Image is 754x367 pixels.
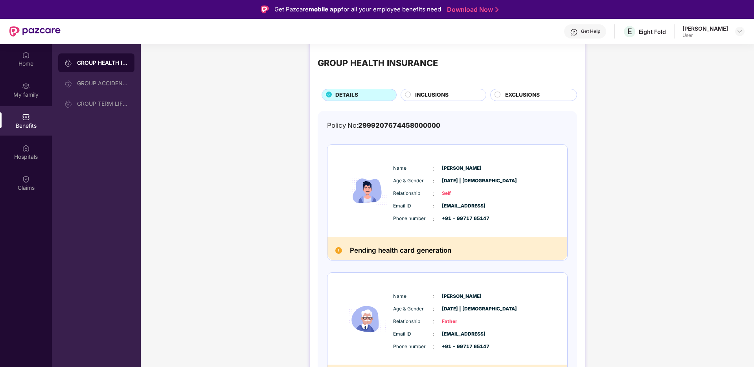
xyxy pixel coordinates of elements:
[344,152,391,229] img: icon
[442,190,481,197] span: Self
[393,177,432,185] span: Age & Gender
[358,121,440,129] span: 2999207674458000000
[393,305,432,313] span: Age & Gender
[393,190,432,197] span: Relationship
[344,281,391,357] img: icon
[22,175,30,183] img: svg+xml;base64,PHN2ZyBpZD0iQ2xhaW0iIHhtbG5zPSJodHRwOi8vd3d3LnczLm9yZy8yMDAwL3N2ZyIgd2lkdGg9IjIwIi...
[442,215,481,222] span: +91 - 99717 65147
[327,120,440,130] div: Policy No:
[335,247,342,254] img: Pending
[432,215,434,223] span: :
[570,28,578,36] img: svg+xml;base64,PHN2ZyBpZD0iSGVscC0zMngzMiIgeG1sbnM9Imh0dHA6Ly93d3cudzMub3JnLzIwMDAvc3ZnIiB3aWR0aD...
[64,80,72,88] img: svg+xml;base64,PHN2ZyB3aWR0aD0iMjAiIGhlaWdodD0iMjAiIHZpZXdCb3g9IjAgMCAyMCAyMCIgZmlsbD0ibm9uZSIgeG...
[22,113,30,121] img: svg+xml;base64,PHN2ZyBpZD0iQmVuZWZpdHMiIHhtbG5zPSJodHRwOi8vd3d3LnczLm9yZy8yMDAwL3N2ZyIgd2lkdGg9Ij...
[432,292,434,301] span: :
[335,91,358,99] span: DETAILS
[77,80,128,86] div: GROUP ACCIDENTAL INSURANCE
[393,215,432,222] span: Phone number
[442,343,481,350] span: +91 - 99717 65147
[415,91,449,99] span: INCLUSIONS
[393,343,432,350] span: Phone number
[64,100,72,108] img: svg+xml;base64,PHN2ZyB3aWR0aD0iMjAiIGhlaWdodD0iMjAiIHZpZXdCb3g9IjAgMCAyMCAyMCIgZmlsbD0ibm9uZSIgeG...
[682,25,728,32] div: [PERSON_NAME]
[393,330,432,338] span: Email ID
[627,27,632,36] span: E
[442,165,481,172] span: [PERSON_NAME]
[432,202,434,211] span: :
[393,318,432,325] span: Relationship
[350,245,451,256] h2: Pending health card generation
[64,59,72,67] img: svg+xml;base64,PHN2ZyB3aWR0aD0iMjAiIGhlaWdodD0iMjAiIHZpZXdCb3g9IjAgMCAyMCAyMCIgZmlsbD0ibm9uZSIgeG...
[442,305,481,313] span: [DATE] | [DEMOGRAPHIC_DATA]
[261,6,269,13] img: Logo
[737,28,743,35] img: svg+xml;base64,PHN2ZyBpZD0iRHJvcGRvd24tMzJ4MzIiIHhtbG5zPSJodHRwOi8vd3d3LnczLm9yZy8yMDAwL3N2ZyIgd2...
[639,28,666,35] div: Eight Fold
[495,6,498,14] img: Stroke
[318,56,438,70] div: GROUP HEALTH INSURANCE
[393,165,432,172] span: Name
[22,82,30,90] img: svg+xml;base64,PHN2ZyB3aWR0aD0iMjAiIGhlaWdodD0iMjAiIHZpZXdCb3g9IjAgMCAyMCAyMCIgZmlsbD0ibm9uZSIgeG...
[309,6,341,13] strong: mobile app
[442,330,481,338] span: [EMAIL_ADDRESS]
[447,6,496,14] a: Download Now
[22,144,30,152] img: svg+xml;base64,PHN2ZyBpZD0iSG9zcGl0YWxzIiB4bWxucz0iaHR0cDovL3d3dy53My5vcmcvMjAwMC9zdmciIHdpZHRoPS...
[432,177,434,185] span: :
[505,91,540,99] span: EXCLUSIONS
[393,202,432,210] span: Email ID
[432,317,434,326] span: :
[442,318,481,325] span: Father
[442,202,481,210] span: [EMAIL_ADDRESS]
[581,28,600,35] div: Get Help
[274,5,441,14] div: Get Pazcare for all your employee benefits need
[432,164,434,173] span: :
[682,32,728,39] div: User
[393,293,432,300] span: Name
[432,330,434,338] span: :
[432,189,434,198] span: :
[442,293,481,300] span: [PERSON_NAME]
[22,51,30,59] img: svg+xml;base64,PHN2ZyBpZD0iSG9tZSIgeG1sbnM9Imh0dHA6Ly93d3cudzMub3JnLzIwMDAvc3ZnIiB3aWR0aD0iMjAiIG...
[77,59,128,67] div: GROUP HEALTH INSURANCE
[432,305,434,313] span: :
[77,101,128,107] div: GROUP TERM LIFE INSURANCE
[9,26,61,37] img: New Pazcare Logo
[432,342,434,351] span: :
[442,177,481,185] span: [DATE] | [DEMOGRAPHIC_DATA]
